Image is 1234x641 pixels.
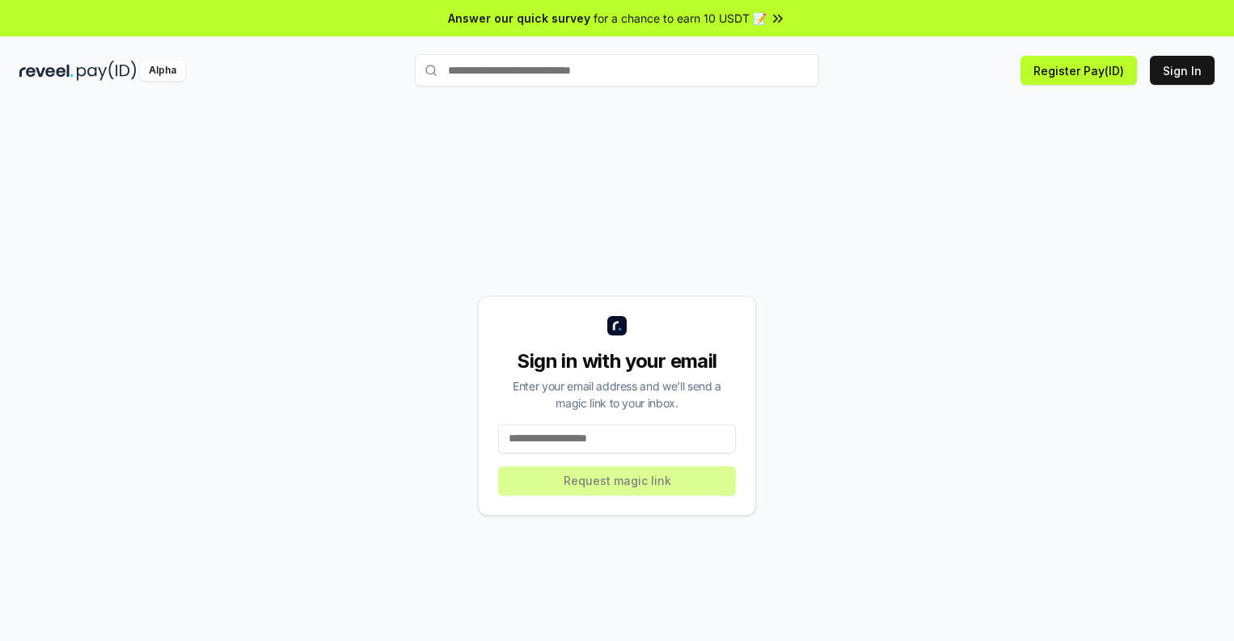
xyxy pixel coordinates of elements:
img: reveel_dark [19,61,74,81]
span: Answer our quick survey [448,10,590,27]
img: logo_small [607,316,627,335]
img: pay_id [77,61,137,81]
div: Enter your email address and we’ll send a magic link to your inbox. [498,377,736,411]
div: Alpha [140,61,185,81]
button: Sign In [1150,56,1215,85]
div: Sign in with your email [498,348,736,374]
span: for a chance to earn 10 USDT 📝 [594,10,767,27]
button: Register Pay(ID) [1021,56,1137,85]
